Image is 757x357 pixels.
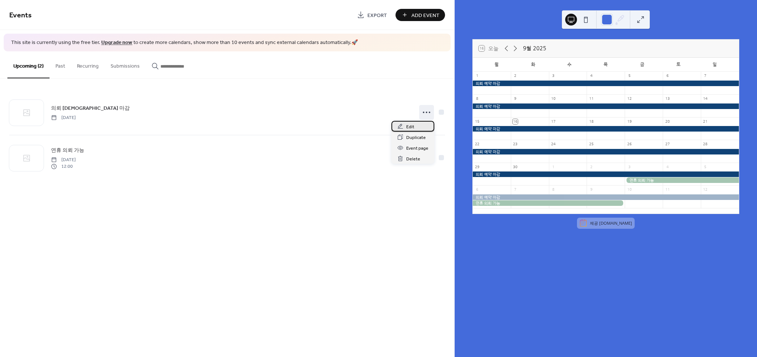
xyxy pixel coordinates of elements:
[475,142,480,147] div: 22
[51,163,76,170] span: 12:00
[665,119,670,124] div: 20
[473,81,739,86] div: 의뢰 예약 마감
[11,39,358,47] span: This site is currently using the free tier. to create more calendars, show more than 10 events an...
[665,74,670,79] div: 6
[51,156,76,163] span: [DATE]
[627,187,632,193] div: 10
[513,187,518,193] div: 7
[551,142,556,147] div: 24
[71,51,105,78] button: Recurring
[367,11,387,19] span: Export
[589,74,594,79] div: 4
[625,177,739,183] div: 연휴 의뢰 가능
[50,51,71,78] button: Past
[51,146,84,154] span: 연휴 의뢰 가능
[697,58,733,72] div: 일
[7,51,50,78] button: Upcoming (2)
[479,58,515,72] div: 월
[665,187,670,193] div: 11
[589,187,594,193] div: 9
[513,164,518,170] div: 30
[473,126,739,132] div: 의뢰 예약 마감
[473,103,739,109] div: 의뢰 예약 마감
[515,58,551,72] div: 화
[551,58,587,72] div: 수
[589,142,594,147] div: 25
[627,164,632,170] div: 3
[101,38,132,48] a: Upgrade now
[473,171,739,177] div: 의뢰 예약 마감
[513,142,518,147] div: 23
[513,74,518,79] div: 2
[627,119,632,124] div: 19
[551,96,556,101] div: 10
[475,74,480,79] div: 1
[473,149,739,154] div: 의뢰 예약 마감
[703,142,708,147] div: 28
[624,58,660,72] div: 금
[551,164,556,170] div: 1
[627,142,632,147] div: 26
[703,164,708,170] div: 5
[475,96,480,101] div: 8
[396,9,445,21] button: Add Event
[599,220,632,225] a: [DOMAIN_NAME]
[513,96,518,101] div: 9
[406,144,428,152] span: Event page
[703,74,708,79] div: 7
[406,134,426,142] span: Duplicate
[589,164,594,170] div: 2
[513,119,518,124] div: 16
[590,220,632,226] div: 제공
[473,194,739,200] div: 의뢰 예약 마감
[475,164,480,170] div: 29
[51,104,130,112] a: 의뢰 [DEMOGRAPHIC_DATA] 마감
[665,164,670,170] div: 4
[588,58,624,72] div: 목
[551,119,556,124] div: 17
[589,96,594,101] div: 11
[406,155,420,163] span: Delete
[9,8,32,23] span: Events
[703,96,708,101] div: 14
[627,74,632,79] div: 5
[703,119,708,124] div: 21
[411,11,439,19] span: Add Event
[551,74,556,79] div: 3
[660,58,696,72] div: 토
[523,44,546,52] div: 9월 2025
[703,187,708,193] div: 12
[406,123,414,131] span: Edit
[473,200,625,206] div: 연휴 의뢰 가능
[352,9,393,21] a: Export
[475,119,480,124] div: 15
[665,96,670,101] div: 13
[105,51,146,78] button: Submissions
[627,96,632,101] div: 12
[51,146,84,154] a: 연휴 의뢰 가능
[475,187,480,193] div: 6
[665,142,670,147] div: 27
[589,119,594,124] div: 18
[51,114,76,121] span: [DATE]
[551,187,556,193] div: 8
